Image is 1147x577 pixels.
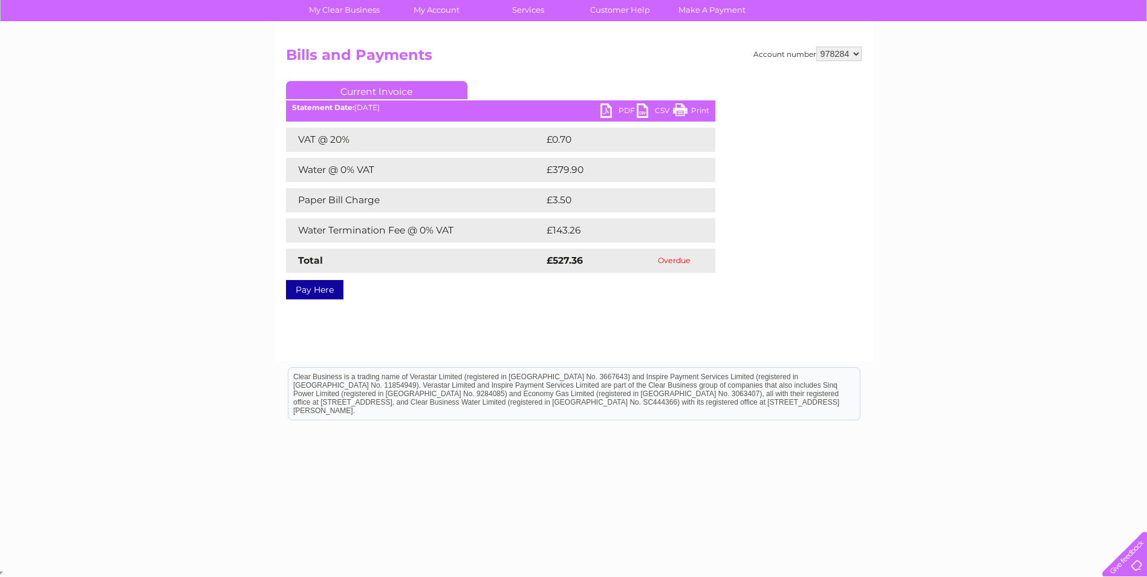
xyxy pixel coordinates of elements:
[600,103,637,121] a: PDF
[544,158,694,182] td: £379.90
[286,280,343,299] a: Pay Here
[998,51,1035,60] a: Telecoms
[1107,51,1136,60] a: Log out
[1067,51,1096,60] a: Contact
[288,7,860,59] div: Clear Business is a trading name of Verastar Limited (registered in [GEOGRAPHIC_DATA] No. 3667643...
[286,218,544,243] td: Water Termination Fee @ 0% VAT
[547,255,583,266] strong: £527.36
[919,6,1002,21] a: 0333 014 3131
[544,128,687,152] td: £0.70
[286,188,544,212] td: Paper Bill Charge
[637,103,673,121] a: CSV
[934,51,957,60] a: Water
[286,47,862,70] h2: Bills and Payments
[673,103,709,121] a: Print
[286,103,715,112] div: [DATE]
[286,128,544,152] td: VAT @ 20%
[286,158,544,182] td: Water @ 0% VAT
[40,31,102,68] img: logo.png
[633,249,715,273] td: Overdue
[544,188,687,212] td: £3.50
[753,47,862,61] div: Account number
[964,51,991,60] a: Energy
[544,218,693,243] td: £143.26
[292,103,354,112] b: Statement Date:
[298,255,323,266] strong: Total
[286,81,467,99] a: Current Invoice
[1042,51,1059,60] a: Blog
